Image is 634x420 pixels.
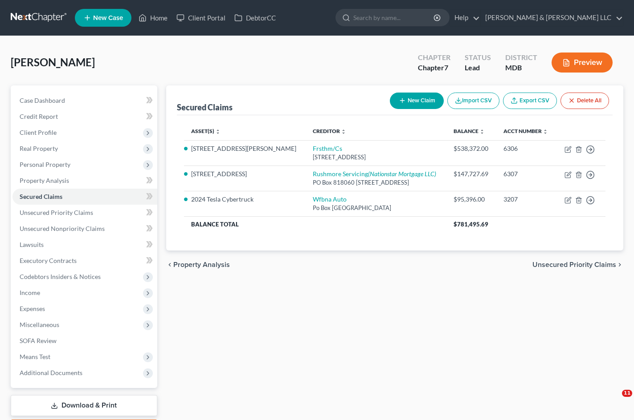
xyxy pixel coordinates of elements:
[20,225,105,232] span: Unsecured Nonpriority Claims
[20,161,70,168] span: Personal Property
[418,52,450,63] div: Chapter
[503,144,549,153] div: 6306
[191,128,221,134] a: Asset(s) unfold_more
[465,52,491,63] div: Status
[20,177,69,184] span: Property Analysis
[11,56,95,69] span: [PERSON_NAME]
[622,390,632,397] span: 11
[503,128,548,134] a: Acct Number unfold_more
[134,10,172,26] a: Home
[454,195,489,204] div: $95,396.00
[454,170,489,178] div: $147,727.69
[12,189,157,205] a: Secured Claims
[560,93,609,109] button: Delete All
[313,145,342,152] a: Frsthm/Cs
[552,52,613,73] button: Preview
[313,170,436,178] a: Rushmore Servicing(Nationstar Mortgage LLC)
[341,129,346,134] i: unfold_more
[93,15,123,21] span: New Case
[20,193,62,200] span: Secured Claims
[532,261,616,268] span: Unsecured Priority Claims
[12,333,157,349] a: SOFA Review
[166,261,230,268] button: chevron_left Property Analysis
[20,145,58,152] span: Real Property
[20,369,82,376] span: Additional Documents
[11,395,157,416] a: Download & Print
[20,241,44,248] span: Lawsuits
[604,390,625,411] iframe: Intercom live chat
[353,9,435,26] input: Search by name...
[505,52,537,63] div: District
[503,170,549,178] div: 6307
[12,173,157,189] a: Property Analysis
[503,93,557,109] a: Export CSV
[505,63,537,73] div: MDB
[172,10,230,26] a: Client Portal
[503,195,549,204] div: 3207
[230,10,280,26] a: DebtorCC
[215,129,221,134] i: unfold_more
[20,305,45,312] span: Expenses
[390,93,444,109] button: New Claim
[20,273,101,280] span: Codebtors Insiders & Notices
[418,63,450,73] div: Chapter
[12,93,157,109] a: Case Dashboard
[616,261,623,268] i: chevron_right
[20,321,59,328] span: Miscellaneous
[368,170,436,178] i: (Nationstar Mortgage LLC)
[12,237,157,253] a: Lawsuits
[543,129,548,134] i: unfold_more
[20,353,50,360] span: Means Test
[313,195,347,203] a: Wfbna Auto
[479,129,485,134] i: unfold_more
[184,216,446,232] th: Balance Total
[191,195,299,204] li: 2024 Tesla Cybertruck
[20,337,57,344] span: SOFA Review
[481,10,623,26] a: [PERSON_NAME] & [PERSON_NAME] LLC
[20,97,65,104] span: Case Dashboard
[447,93,499,109] button: Import CSV
[313,178,439,187] div: PO Box 818060 [STREET_ADDRESS]
[465,63,491,73] div: Lead
[191,170,299,178] li: [STREET_ADDRESS]
[313,204,439,212] div: Po Box [GEOGRAPHIC_DATA]
[12,253,157,269] a: Executory Contracts
[313,153,439,162] div: [STREET_ADDRESS]
[20,129,57,136] span: Client Profile
[12,109,157,125] a: Credit Report
[532,261,623,268] button: Unsecured Priority Claims chevron_right
[20,257,77,264] span: Executory Contracts
[12,205,157,221] a: Unsecured Priority Claims
[444,63,448,72] span: 7
[20,209,93,216] span: Unsecured Priority Claims
[12,221,157,237] a: Unsecured Nonpriority Claims
[191,144,299,153] li: [STREET_ADDRESS][PERSON_NAME]
[454,128,485,134] a: Balance unfold_more
[454,144,489,153] div: $538,372.00
[173,261,230,268] span: Property Analysis
[177,102,233,113] div: Secured Claims
[20,289,40,296] span: Income
[313,128,346,134] a: Creditor unfold_more
[454,221,488,228] span: $781,495.69
[20,113,58,120] span: Credit Report
[166,261,173,268] i: chevron_left
[450,10,480,26] a: Help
